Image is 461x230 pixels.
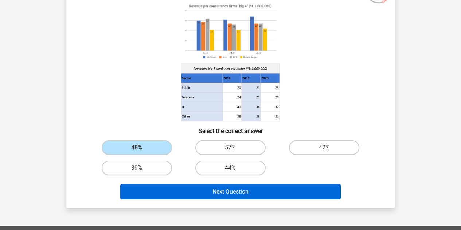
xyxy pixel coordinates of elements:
[195,140,266,155] label: 57%
[120,184,341,199] button: Next Question
[102,140,172,155] label: 48%
[78,122,383,135] h6: Select the correct answer
[195,161,266,175] label: 44%
[102,161,172,175] label: 39%
[289,140,359,155] label: 42%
